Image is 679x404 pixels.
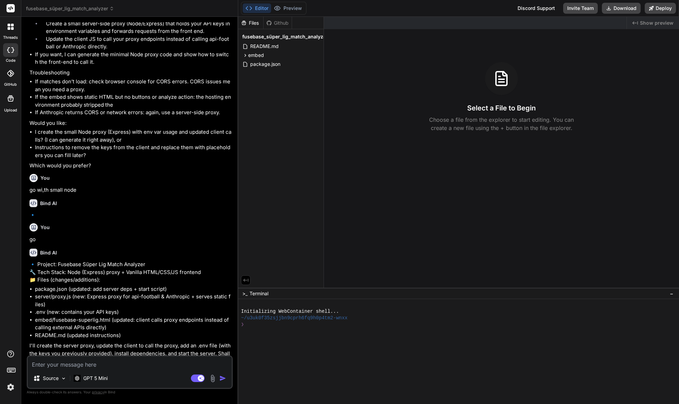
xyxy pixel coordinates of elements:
[238,20,263,26] div: Files
[92,390,104,394] span: privacy
[35,109,231,117] li: If Anthropic returns CORS or network errors: again, use a server-side proxy.
[29,69,231,77] p: Troubleshooting
[27,389,233,395] p: Always double-check its answers. Your in Bind
[35,308,231,316] li: .env (new: contains your API keys)
[29,211,231,219] p: 🔹
[40,224,50,231] h6: You
[29,261,231,284] p: 🔹 Project: Fusebase Süper Lig Match Analyzer 🔧 Tech Stack: Node (Express) proxy + Vanilla HTML/CS...
[83,375,108,382] p: GPT 5 Mini
[35,93,231,109] li: If the embed shows static HTML but no buttons or analyze action: the hosting environment probably...
[250,42,279,50] span: README.md
[209,375,217,382] img: attachment
[640,20,674,26] span: Show preview
[241,321,244,328] span: ❯
[40,200,57,207] h6: Bind AI
[61,376,66,381] img: Pick Models
[40,175,50,181] h6: You
[35,293,231,308] li: server/proxy.js (new: Express proxy for api-football & Anthropic + serves static files)
[241,308,339,315] span: Initializing WebContainer shell...
[35,51,231,66] li: If you want, I can generate the minimal Node proxy code and show how to switch the front-end to c...
[467,103,536,113] h3: Select a File to Begin
[4,82,17,87] label: GitHub
[513,3,559,14] div: Discord Support
[40,35,231,51] li: Update the client JS to call your proxy endpoints instead of calling api-football or Anthropic di...
[26,5,114,12] span: fusebase_süper_lig_match_analyzer
[4,107,17,113] label: Upload
[250,290,268,297] span: Terminal
[35,144,231,159] li: Instructions to remove the keys from the client and replace them with placeholders you can fill l...
[35,78,231,93] li: If matches don’t load: check browser console for CORS errors. CORS issues mean you need a proxy.
[219,375,226,382] img: icon
[242,33,328,40] span: fusebase_süper_lig_match_analyzer
[40,249,57,256] h6: Bind AI
[271,3,305,13] button: Preview
[35,332,231,340] li: README.md (updated instructions)
[29,186,231,194] p: go wi,th small node
[29,236,231,243] p: go
[241,315,348,321] span: ~/u3uk0f35zsjjbn9cprh6fq9h0p4tm2-wnxx
[5,381,16,393] img: settings
[6,58,15,63] label: code
[29,119,231,127] p: Would you like:
[243,3,271,13] button: Editor
[35,128,231,144] li: I create the small Node proxy (Express) with env var usage and updated client calls? (I can gener...
[563,3,598,14] button: Invite Team
[645,3,676,14] button: Deploy
[35,285,231,293] li: package.json (updated: add server deps + start script)
[74,375,81,381] img: GPT 5 Mini
[425,116,578,132] p: Choose a file from the explorer to start editing. You can create a new file using the + button in...
[29,342,231,365] p: I'll create the server proxy, update the client to call the proxy, add an .env file (with the key...
[242,290,247,297] span: >_
[35,12,231,51] li: Recommended production architecture:
[3,35,18,40] label: threads
[40,20,231,35] li: Create a small server-side proxy (Node/Express) that holds your API keys in environment variables...
[43,375,59,382] p: Source
[248,52,264,59] span: embed
[264,20,292,26] div: Github
[29,162,231,170] p: Which would you prefer?
[670,290,674,297] span: −
[250,60,281,68] span: package.json
[602,3,641,14] button: Download
[668,288,675,299] button: −
[35,316,231,332] li: embed/fusebase-superlig.html (updated: client calls proxy endpoints instead of calling external A...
